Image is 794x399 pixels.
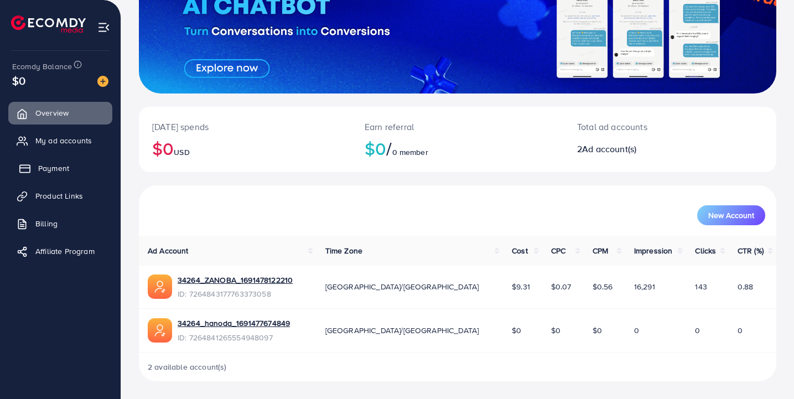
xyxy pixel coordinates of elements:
a: Overview [8,102,112,124]
p: Earn referral [365,120,551,133]
span: 0 member [392,147,428,158]
p: [DATE] spends [152,120,338,133]
span: $0 [593,325,602,336]
a: Product Links [8,185,112,207]
span: Affiliate Program [35,246,95,257]
button: New Account [697,205,765,225]
a: Affiliate Program [8,240,112,262]
span: $0.56 [593,281,613,292]
span: $0 [12,72,25,89]
span: My ad accounts [35,135,92,146]
span: $0.07 [551,281,572,292]
span: Clicks [695,245,716,256]
span: 0.88 [738,281,754,292]
a: Billing [8,213,112,235]
span: / [386,136,392,161]
span: 0 [695,325,700,336]
iframe: Chat [747,349,786,391]
a: Payment [8,157,112,179]
img: logo [11,15,86,33]
span: Product Links [35,190,83,201]
span: CPC [551,245,565,256]
span: ID: 7264841265554948097 [178,332,290,343]
span: Ecomdy Balance [12,61,72,72]
span: 16,291 [634,281,655,292]
span: 2 available account(s) [148,361,227,372]
a: 34264_hanoda_1691477674849 [178,318,290,329]
span: Ad Account [148,245,189,256]
img: image [97,76,108,87]
span: $0 [551,325,561,336]
img: menu [97,21,110,34]
img: ic-ads-acc.e4c84228.svg [148,318,172,343]
span: CTR (%) [738,245,764,256]
span: $0 [512,325,521,336]
h2: 2 [577,144,710,154]
span: Time Zone [325,245,362,256]
span: [GEOGRAPHIC_DATA]/[GEOGRAPHIC_DATA] [325,325,479,336]
span: Overview [35,107,69,118]
span: New Account [708,211,754,219]
span: Impression [634,245,673,256]
h2: $0 [365,138,551,159]
span: [GEOGRAPHIC_DATA]/[GEOGRAPHIC_DATA] [325,281,479,292]
span: Ad account(s) [582,143,636,155]
span: ID: 7264843177763373058 [178,288,293,299]
span: Payment [38,163,69,174]
span: 0 [634,325,639,336]
p: Total ad accounts [577,120,710,133]
span: 143 [695,281,707,292]
span: Billing [35,218,58,229]
span: CPM [593,245,608,256]
span: 0 [738,325,743,336]
span: $9.31 [512,281,530,292]
a: My ad accounts [8,129,112,152]
span: USD [174,147,189,158]
span: Cost [512,245,528,256]
a: 34264_ZANOBA_1691478122210 [178,274,293,286]
img: ic-ads-acc.e4c84228.svg [148,274,172,299]
h2: $0 [152,138,338,159]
